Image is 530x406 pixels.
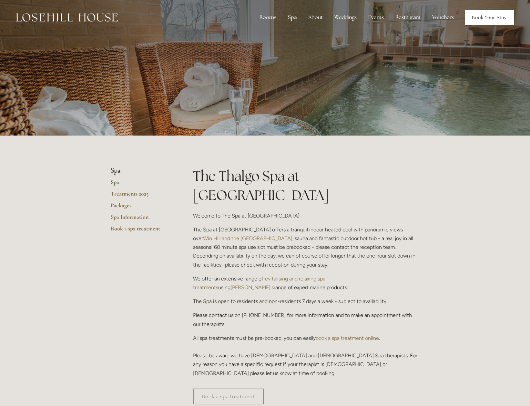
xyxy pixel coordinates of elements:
[465,10,514,25] a: Book Your Stay
[254,11,281,24] div: Rooms
[111,213,172,225] a: Spa Information
[329,11,362,24] div: Weddings
[283,11,302,24] div: Spa
[111,167,172,175] li: Spa
[363,11,389,24] div: Events
[193,167,419,205] h1: The Thalgo Spa at [GEOGRAPHIC_DATA]
[193,334,419,378] p: All spa treatments must be pre-booked, you can easily . Please be aware we have [DEMOGRAPHIC_DATA...
[193,225,419,269] p: The Spa at [GEOGRAPHIC_DATA] offers a tranquil indoor heated pool with panoramic views over , sau...
[16,13,118,22] img: Losehill House
[193,389,264,404] a: Book a spa treatment
[203,235,292,241] a: Win Hill and the [GEOGRAPHIC_DATA]
[230,284,274,290] a: [PERSON_NAME]'s
[390,11,426,24] div: Restaurant
[193,297,419,306] p: The Spa is open to residents and non-residents 7 days a week - subject to availability.
[193,311,419,328] p: Please contact us on [PHONE_NUMBER] for more information and to make an appointment with our ther...
[111,225,172,237] a: Book a spa treatment
[427,11,459,24] a: Vouchers
[193,274,419,292] p: We offer an extensive range of using range of expert marine products.
[316,335,379,341] a: book a spa treatment online
[111,178,172,190] a: Spa
[303,11,328,24] div: About
[193,211,419,220] p: Welcome to The Spa at [GEOGRAPHIC_DATA].
[111,190,172,202] a: Treatments 2025
[111,202,172,213] a: Packages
